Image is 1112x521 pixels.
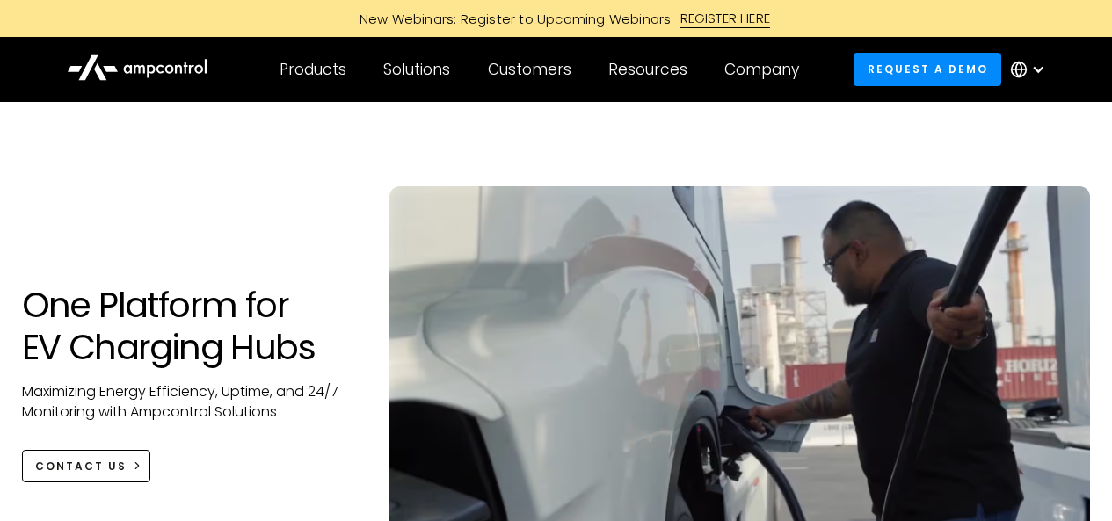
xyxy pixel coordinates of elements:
div: CONTACT US [35,459,127,474]
div: New Webinars: Register to Upcoming Webinars [342,10,680,28]
a: New Webinars: Register to Upcoming WebinarsREGISTER HERE [161,9,952,28]
div: Company [724,60,799,79]
p: Maximizing Energy Efficiency, Uptime, and 24/7 Monitoring with Ampcontrol Solutions [22,382,355,422]
div: Customers [488,60,571,79]
div: Resources [608,60,687,79]
div: Solutions [383,60,450,79]
a: Request a demo [854,53,1001,85]
div: REGISTER HERE [680,9,771,28]
div: Products [280,60,346,79]
a: CONTACT US [22,450,151,482]
h1: One Platform for EV Charging Hubs [22,284,355,368]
